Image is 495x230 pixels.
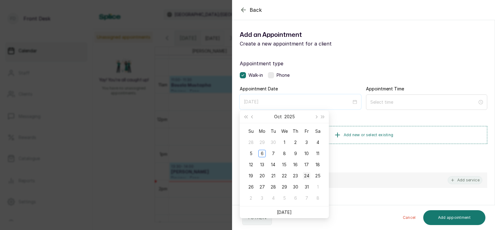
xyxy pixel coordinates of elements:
[301,126,312,137] th: Fr
[277,210,292,215] a: [DATE]
[398,210,421,225] button: Cancel
[292,139,299,146] div: 2
[290,170,301,181] td: 2025-10-23
[292,161,299,168] div: 16
[245,126,256,137] th: Su
[242,111,249,123] button: Last year (Control + left)
[277,72,290,78] span: Phone
[247,139,255,146] div: 28
[247,183,255,191] div: 26
[274,111,282,123] button: Choose a month
[314,194,321,202] div: 8
[247,172,255,180] div: 19
[240,126,487,144] button: Add new or select existing
[292,183,299,191] div: 30
[240,60,487,67] label: Appointment type
[245,170,256,181] td: 2025-10-19
[284,111,295,123] button: Choose a year
[269,194,277,202] div: 4
[303,139,310,146] div: 3
[279,148,290,159] td: 2025-10-08
[312,148,323,159] td: 2025-10-11
[240,6,262,14] button: Back
[268,193,279,204] td: 2025-11-04
[245,148,256,159] td: 2025-10-05
[268,148,279,159] td: 2025-10-07
[269,139,277,146] div: 30
[256,148,268,159] td: 2025-10-06
[314,172,321,180] div: 25
[249,111,256,123] button: Previous month (PageUp)
[256,193,268,204] td: 2025-11-03
[301,170,312,181] td: 2025-10-24
[301,137,312,148] td: 2025-10-03
[248,72,263,78] span: Walk-in
[303,172,310,180] div: 24
[268,159,279,170] td: 2025-10-14
[244,98,351,105] input: Select date
[281,150,288,157] div: 8
[314,183,321,191] div: 1
[290,159,301,170] td: 2025-10-16
[250,6,262,14] span: Back
[279,137,290,148] td: 2025-10-01
[279,170,290,181] td: 2025-10-22
[290,148,301,159] td: 2025-10-09
[281,183,288,191] div: 29
[370,99,477,106] input: Select time
[314,150,321,157] div: 11
[256,126,268,137] th: Mo
[245,137,256,148] td: 2025-09-28
[312,111,319,123] button: Next month (PageDown)
[312,137,323,148] td: 2025-10-04
[303,150,310,157] div: 10
[245,193,256,204] td: 2025-11-02
[312,181,323,193] td: 2025-11-01
[258,194,266,202] div: 3
[245,181,256,193] td: 2025-10-26
[290,193,301,204] td: 2025-11-06
[423,210,486,225] button: Add appointment
[258,150,266,157] div: 6
[256,159,268,170] td: 2025-10-13
[314,161,321,168] div: 18
[281,139,288,146] div: 1
[279,126,290,137] th: We
[312,126,323,137] th: Sa
[281,161,288,168] div: 15
[303,183,310,191] div: 31
[269,150,277,157] div: 7
[301,181,312,193] td: 2025-10-31
[281,194,288,202] div: 5
[303,194,310,202] div: 7
[240,86,278,92] label: Appointment Date
[301,193,312,204] td: 2025-11-07
[258,172,266,180] div: 20
[258,183,266,191] div: 27
[256,181,268,193] td: 2025-10-27
[240,30,364,40] h1: Add an Appointment
[269,183,277,191] div: 28
[292,150,299,157] div: 9
[268,170,279,181] td: 2025-10-21
[314,139,321,146] div: 4
[279,181,290,193] td: 2025-10-29
[268,137,279,148] td: 2025-09-30
[268,181,279,193] td: 2025-10-28
[245,159,256,170] td: 2025-10-12
[281,172,288,180] div: 22
[256,170,268,181] td: 2025-10-20
[247,150,255,157] div: 5
[320,111,326,123] button: Next year (Control + right)
[344,132,394,137] span: Add new or select existing
[240,40,364,47] p: Create a new appointment for a client
[256,137,268,148] td: 2025-09-29
[301,148,312,159] td: 2025-10-10
[366,86,404,92] label: Appointment Time
[258,139,266,146] div: 29
[292,194,299,202] div: 6
[301,159,312,170] td: 2025-10-17
[247,161,255,168] div: 12
[247,194,255,202] div: 2
[312,170,323,181] td: 2025-10-25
